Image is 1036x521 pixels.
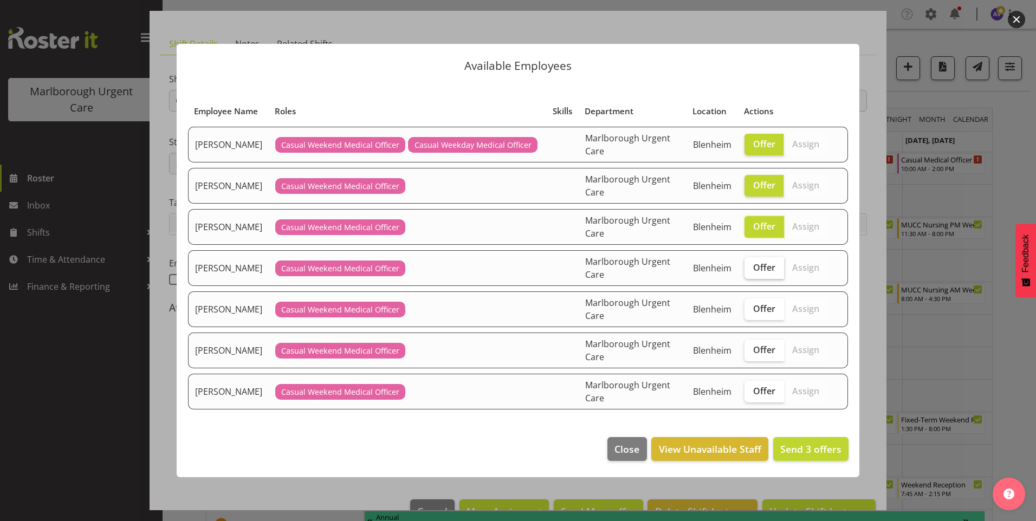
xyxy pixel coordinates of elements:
[753,262,775,273] span: Offer
[1015,224,1036,297] button: Feedback - Show survey
[194,105,258,118] span: Employee Name
[188,374,269,409] td: [PERSON_NAME]
[607,437,646,461] button: Close
[275,105,296,118] span: Roles
[281,180,399,192] span: Casual Weekend Medical Officer
[753,303,775,314] span: Offer
[692,105,727,118] span: Location
[773,437,849,461] button: Send 3 offers
[281,222,399,233] span: Casual Weekend Medical Officer
[792,386,819,396] span: Assign
[585,132,670,157] span: Marlborough Urgent Care
[187,60,849,71] p: Available Employees
[792,180,819,191] span: Assign
[585,105,633,118] span: Department
[281,263,399,275] span: Casual Weekend Medical Officer
[281,139,399,151] span: Casual Weekend Medical Officer
[753,344,775,355] span: Offer
[585,379,670,404] span: Marlborough Urgent Care
[693,180,731,192] span: Blenheim
[585,338,670,363] span: Marlborough Urgent Care
[188,168,269,204] td: [PERSON_NAME]
[281,345,399,357] span: Casual Weekend Medical Officer
[659,442,761,456] span: View Unavailable Staff
[651,437,768,461] button: View Unavailable Staff
[585,297,670,322] span: Marlborough Urgent Care
[753,180,775,191] span: Offer
[188,291,269,327] td: [PERSON_NAME]
[792,303,819,314] span: Assign
[693,262,731,274] span: Blenheim
[585,214,670,239] span: Marlborough Urgent Care
[415,139,532,151] span: Casual Weekday Medical Officer
[693,303,731,315] span: Blenheim
[792,344,819,355] span: Assign
[693,221,731,233] span: Blenheim
[753,139,775,149] span: Offer
[693,386,731,398] span: Blenheim
[693,139,731,151] span: Blenheim
[188,127,269,162] td: [PERSON_NAME]
[753,386,775,396] span: Offer
[744,105,773,118] span: Actions
[780,442,841,455] span: Send 3 offers
[693,344,731,356] span: Blenheim
[792,139,819,149] span: Assign
[585,256,670,281] span: Marlborough Urgent Care
[753,221,775,232] span: Offer
[281,386,399,398] span: Casual Weekend Medical Officer
[792,221,819,232] span: Assign
[188,333,269,368] td: [PERSON_NAME]
[281,304,399,316] span: Casual Weekend Medical Officer
[614,442,639,456] span: Close
[188,250,269,286] td: [PERSON_NAME]
[188,209,269,245] td: [PERSON_NAME]
[792,262,819,273] span: Assign
[1021,235,1031,272] span: Feedback
[1003,489,1014,499] img: help-xxl-2.png
[585,173,670,198] span: Marlborough Urgent Care
[553,105,572,118] span: Skills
